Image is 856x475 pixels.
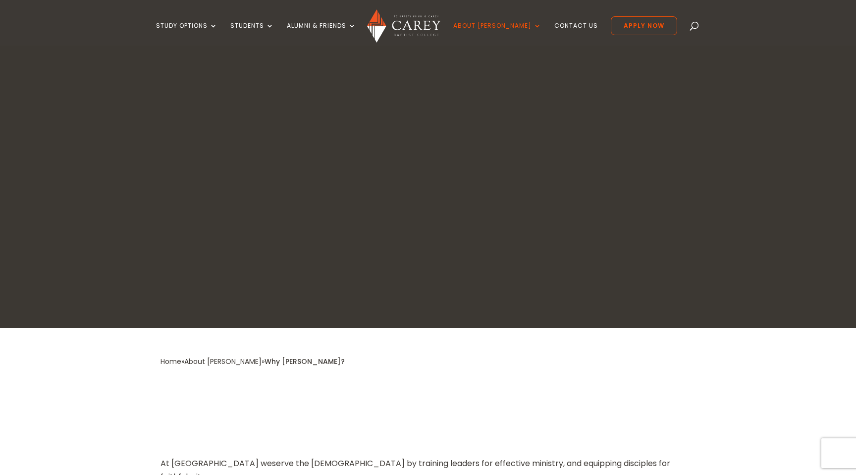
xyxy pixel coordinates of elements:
[160,356,181,366] a: Home
[453,22,541,46] a: About [PERSON_NAME]
[554,22,598,46] a: Contact Us
[367,9,440,43] img: Carey Baptist College
[156,22,217,46] a: Study Options
[265,356,345,366] span: Why [PERSON_NAME]?
[184,356,262,366] a: About [PERSON_NAME]
[160,356,345,366] span: » »
[611,16,677,35] a: Apply Now
[287,22,356,46] a: Alumni & Friends
[230,22,274,46] a: Students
